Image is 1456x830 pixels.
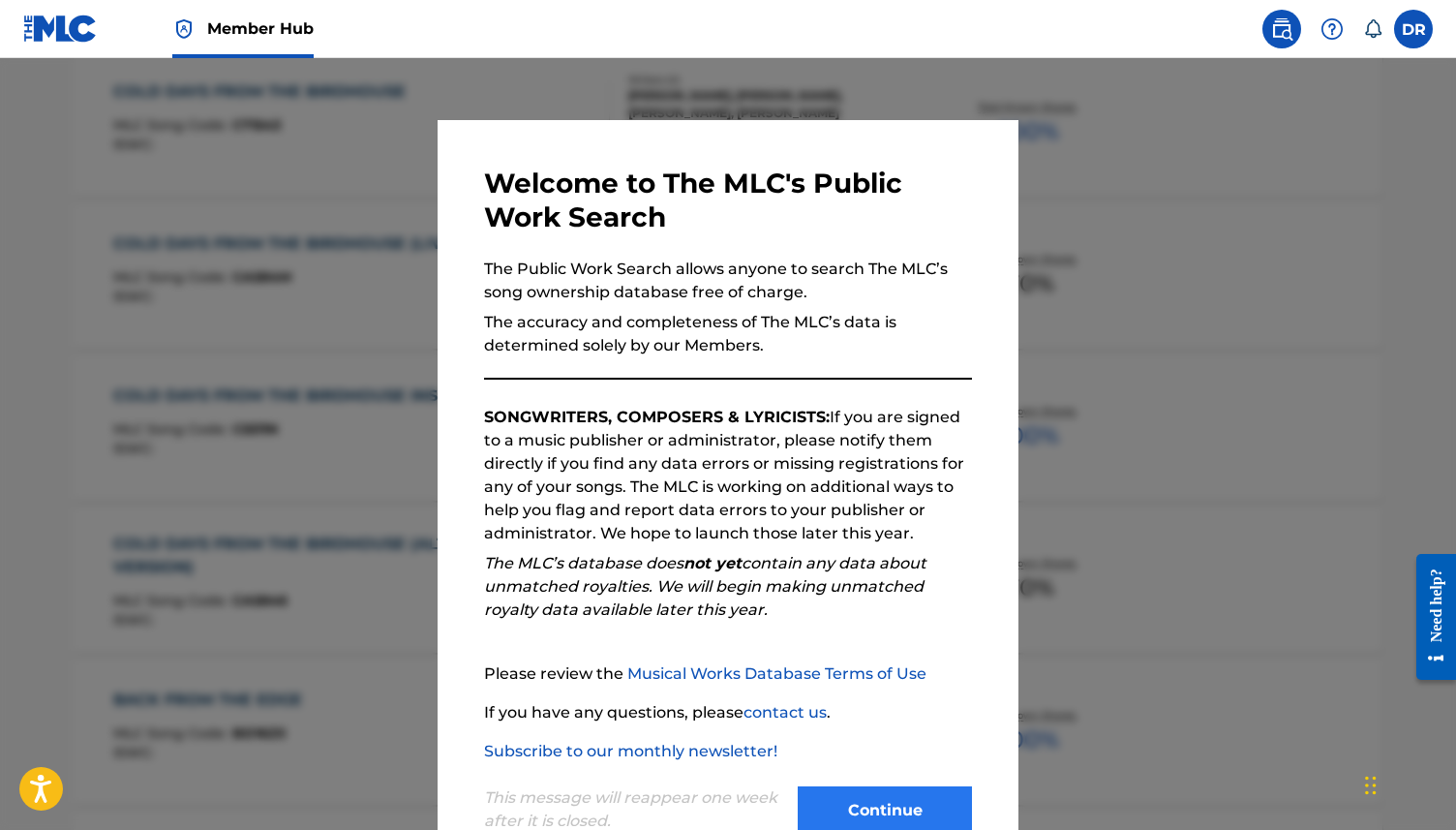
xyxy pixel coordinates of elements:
img: help [1320,17,1344,41]
iframe: Resource Center [1402,538,1456,694]
div: Help [1313,10,1351,48]
p: Please review the [484,662,972,686]
a: Public Search [1262,10,1301,48]
img: MLC Logo [23,15,98,43]
p: The Public Work Search allows anyone to search The MLC’s song ownership database free of charge. [484,258,972,304]
em: The MLC’s database does contain any data about unmatched royalties. We will begin making unmatche... [484,554,926,619]
p: If you are signed to a music publisher or administrator, please notify them directly if you find ... [484,406,972,545]
div: User Menu [1394,10,1433,48]
iframe: Chat Widget [1359,737,1456,830]
strong: SONGWRITERS, COMPOSERS & LYRICISTS: [484,408,830,426]
p: The accuracy and completeness of The MLC’s data is determined solely by our Members. [484,311,972,357]
a: contact us [743,703,827,722]
strong: not yet [683,554,742,572]
a: Musical Works Database Terms of Use [627,664,926,683]
img: search [1270,17,1293,41]
a: Subscribe to our monthly newsletter! [484,742,777,760]
div: Notifications [1363,19,1382,39]
h3: Welcome to The MLC's Public Work Search [484,167,972,234]
img: Top Rightsholder [172,17,196,41]
span: Member Hub [207,17,314,40]
div: Drag [1365,756,1377,815]
p: If you have any questions, please . [484,701,972,724]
